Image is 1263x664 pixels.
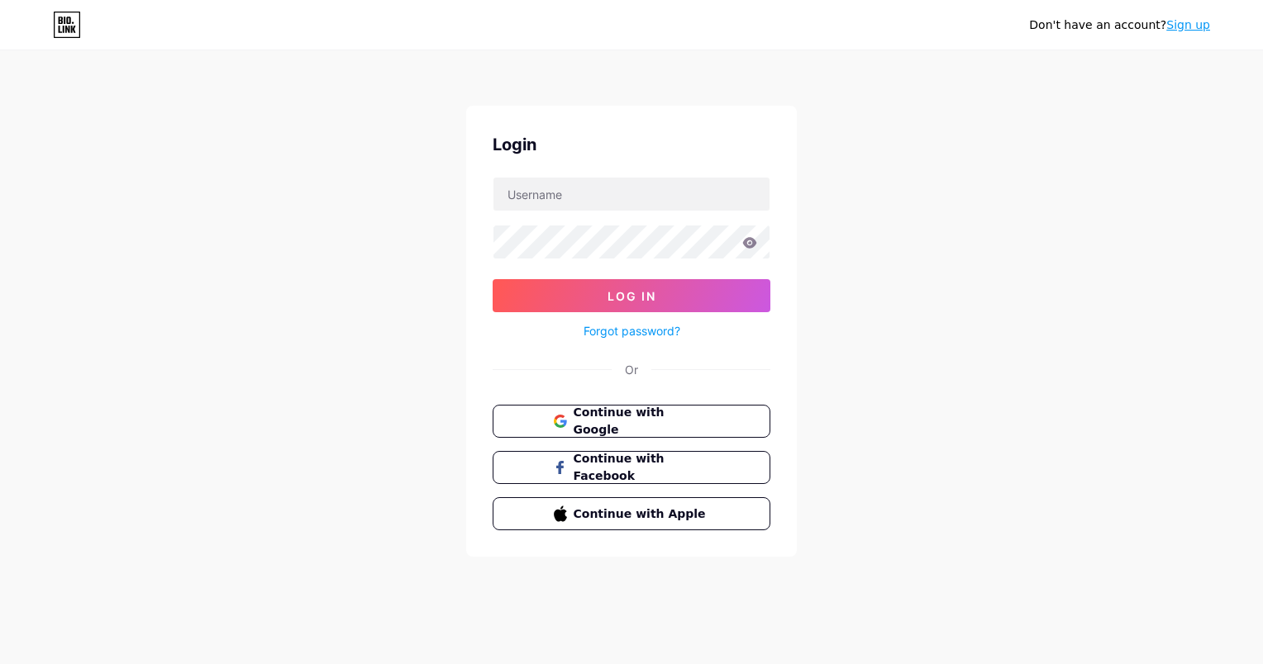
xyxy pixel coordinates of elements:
[493,132,770,157] div: Login
[493,497,770,530] button: Continue with Apple
[1029,17,1210,34] div: Don't have an account?
[1166,18,1210,31] a: Sign up
[574,450,710,485] span: Continue with Facebook
[608,289,656,303] span: Log In
[493,405,770,438] button: Continue with Google
[574,505,710,523] span: Continue with Apple
[493,451,770,484] button: Continue with Facebook
[493,178,770,211] input: Username
[584,322,680,339] a: Forgot password?
[574,404,710,439] span: Continue with Google
[625,361,638,378] div: Or
[493,279,770,312] button: Log In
